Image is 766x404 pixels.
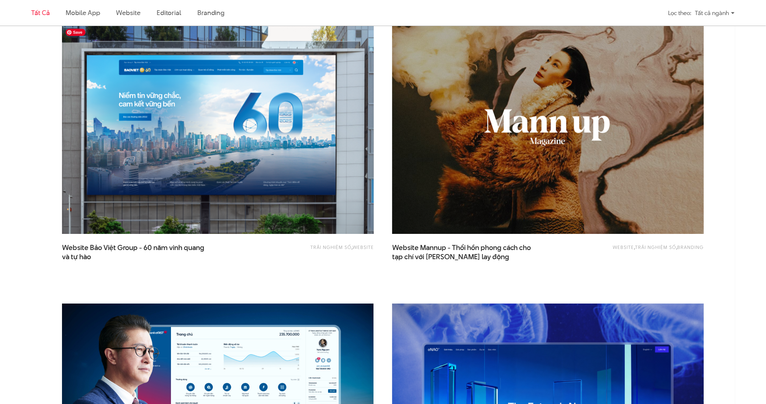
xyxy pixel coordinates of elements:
div: , , [579,243,704,258]
span: Save [66,29,85,36]
div: Lọc theo: [668,7,692,19]
a: Trải nghiệm số [310,244,351,250]
a: Mobile app [66,8,100,17]
div: Tất cả ngành [695,7,735,19]
span: Website Bảo Việt Group - 60 năm vinh quang [62,243,209,261]
a: Tất cả [31,8,50,17]
a: Website [353,244,374,250]
img: website Mann up [392,25,704,234]
img: BaoViet 60 năm [47,15,390,244]
a: Website [613,244,634,250]
a: Website Bảo Việt Group - 60 năm vinh quangvà tự hào [62,243,209,261]
div: , [249,243,374,258]
a: Branding [197,8,225,17]
a: Editorial [157,8,181,17]
span: tạp chí với [PERSON_NAME] lay động [392,252,509,262]
span: Website Mannup - Thổi hồn phong cách cho [392,243,539,261]
a: Website [116,8,141,17]
a: Trải nghiệm số [635,244,676,250]
span: và tự hào [62,252,91,262]
a: Website Mannup - Thổi hồn phong cách chotạp chí với [PERSON_NAME] lay động [392,243,539,261]
a: Branding [678,244,704,250]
